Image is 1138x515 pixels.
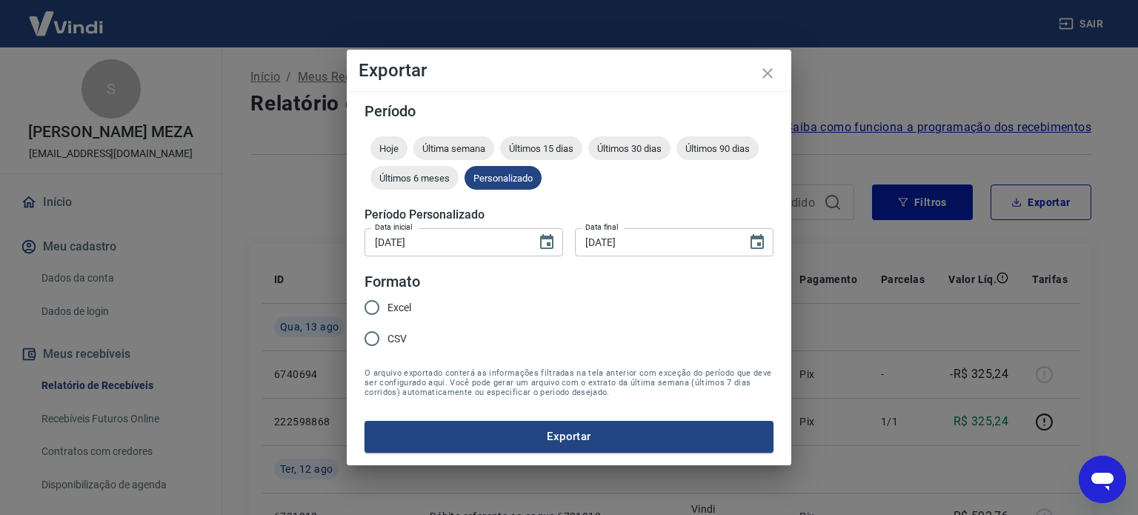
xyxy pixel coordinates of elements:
span: Última semana [413,143,494,154]
span: Hoje [370,143,407,154]
div: Últimos 6 meses [370,166,459,190]
button: Exportar [365,421,773,452]
legend: Formato [365,271,420,293]
h5: Período Personalizado [365,207,773,222]
button: close [750,56,785,91]
button: Choose date, selected date is 15 de ago de 2025 [742,227,772,257]
h5: Período [365,104,773,119]
input: DD/MM/YYYY [575,228,736,256]
div: Últimos 90 dias [676,136,759,160]
span: Últimos 30 dias [588,143,671,154]
button: Choose date, selected date is 5 de ago de 2025 [532,227,562,257]
label: Data final [585,222,619,233]
div: Personalizado [465,166,542,190]
span: Últimos 90 dias [676,143,759,154]
span: Últimos 6 meses [370,173,459,184]
h4: Exportar [359,62,779,79]
span: CSV [387,331,407,347]
div: Últimos 30 dias [588,136,671,160]
input: DD/MM/YYYY [365,228,526,256]
span: Últimos 15 dias [500,143,582,154]
label: Data inicial [375,222,413,233]
div: Hoje [370,136,407,160]
span: Personalizado [465,173,542,184]
iframe: Botão para abrir a janela de mensagens [1079,456,1126,503]
div: Última semana [413,136,494,160]
span: O arquivo exportado conterá as informações filtradas na tela anterior com exceção do período que ... [365,368,773,397]
div: Últimos 15 dias [500,136,582,160]
span: Excel [387,300,411,316]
